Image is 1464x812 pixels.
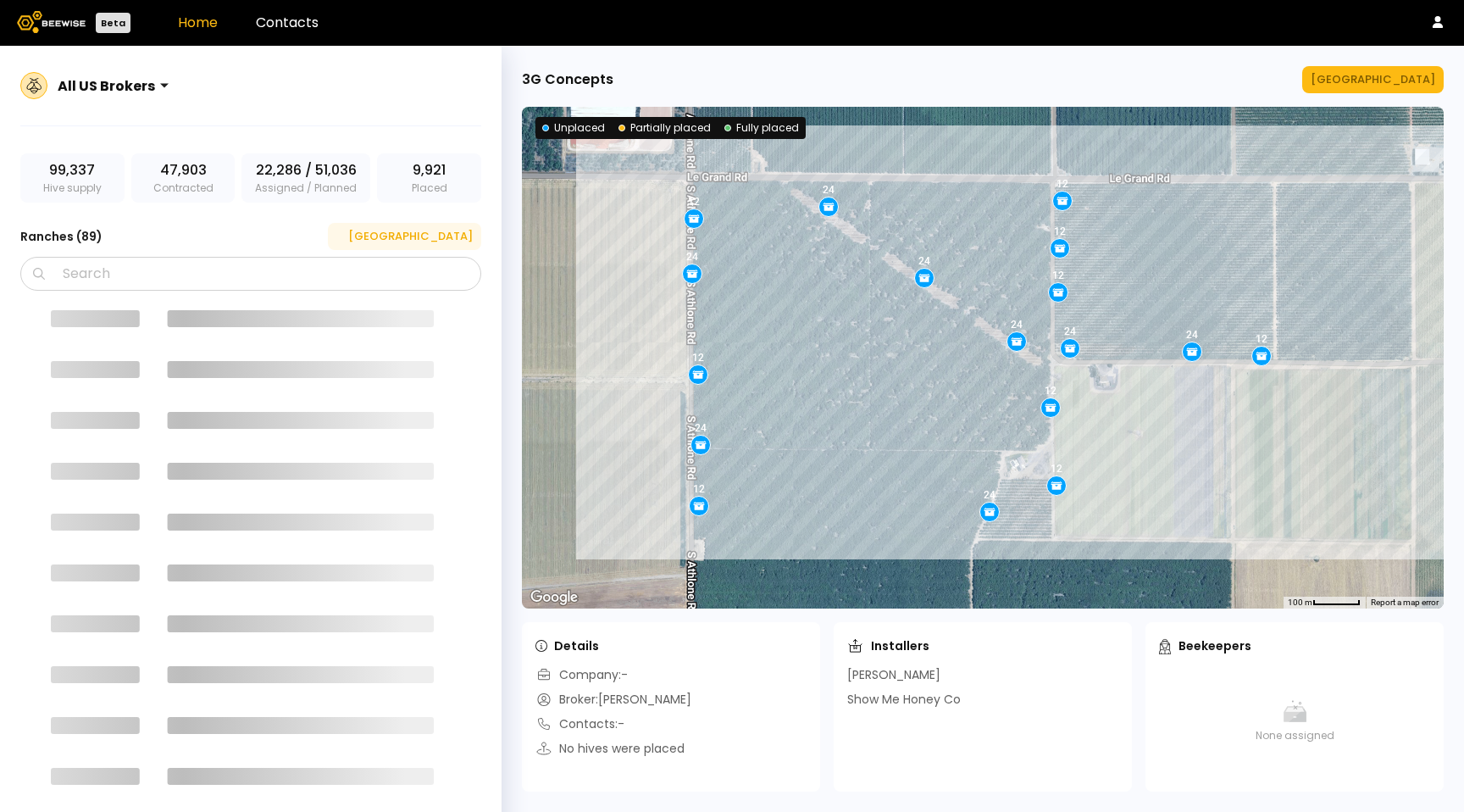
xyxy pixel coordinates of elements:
a: Home [178,13,218,32]
div: Assigned / Planned [241,153,370,203]
div: 12 [688,196,700,208]
div: [GEOGRAPHIC_DATA] [1311,71,1435,88]
img: Google [526,587,582,609]
span: 100 m [1288,598,1312,607]
span: 9,921 [413,160,446,181]
img: Beewise logo [17,11,86,33]
div: 12 [692,352,704,364]
button: Map Scale: 100 m per 53 pixels [1283,597,1366,609]
div: Partially placed [618,120,711,136]
div: Installers [847,637,929,654]
div: Details [535,637,599,654]
div: Hive supply [20,153,125,203]
div: 24 [1011,319,1023,331]
div: 24 [1186,329,1198,341]
a: Contacts [256,13,319,32]
div: Contracted [131,153,236,203]
div: 24 [984,489,995,501]
span: 47,903 [160,160,207,181]
button: [GEOGRAPHIC_DATA] [328,223,481,250]
span: 99,337 [49,160,95,181]
div: All US Brokers [58,75,155,97]
div: 12 [1052,270,1064,281]
div: 24 [695,422,707,434]
div: Contacts: - [535,715,624,733]
div: 24 [1064,325,1076,337]
a: Open this area in Google Maps (opens a new window) [526,587,582,609]
button: [GEOGRAPHIC_DATA] [1302,66,1444,93]
div: 12 [1045,385,1056,397]
div: Beekeepers [1159,637,1251,654]
a: Report a map error [1371,598,1439,607]
div: 12 [1056,178,1068,190]
h3: Ranches ( 89 ) [20,225,103,248]
div: 12 [1054,225,1066,237]
div: [PERSON_NAME] [847,666,940,684]
div: No hives were placed [535,740,685,758]
div: [GEOGRAPHIC_DATA] [336,228,473,245]
div: Company: - [535,666,628,684]
div: Show Me Honey Co [847,691,961,709]
div: 24 [918,255,930,267]
div: 24 [686,251,698,263]
div: 3G Concepts [522,70,613,90]
div: 12 [693,483,705,495]
div: Fully placed [724,120,799,136]
div: 12 [1256,333,1267,345]
div: Placed [377,153,481,203]
div: None assigned [1159,666,1430,776]
div: Beta [96,13,130,33]
div: 12 [1051,463,1062,475]
div: Broker: [PERSON_NAME] [535,691,691,709]
span: 22,286 / 51,036 [256,160,357,181]
div: Unplaced [542,120,605,136]
div: 24 [823,184,835,196]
